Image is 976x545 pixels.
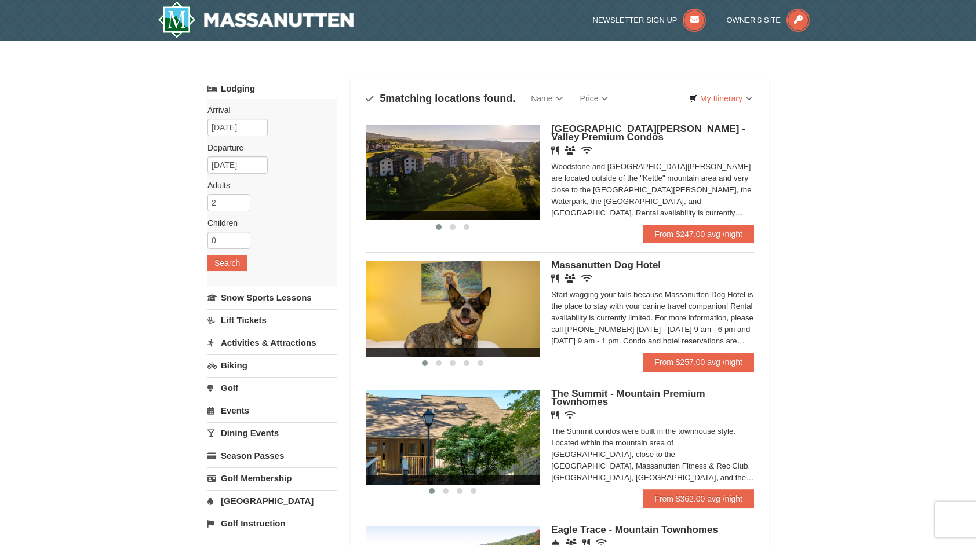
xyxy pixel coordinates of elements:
div: Start wagging your tails because Massanutten Dog Hotel is the place to stay with your canine trav... [551,289,754,347]
a: [GEOGRAPHIC_DATA] [207,490,337,511]
a: Name [522,87,571,110]
label: Adults [207,180,328,191]
i: Banquet Facilities [565,146,576,155]
button: Search [207,255,247,271]
span: Owner's Site [727,16,781,24]
label: Departure [207,142,328,153]
div: Woodstone and [GEOGRAPHIC_DATA][PERSON_NAME] are located outside of the "Kettle" mountain area an... [551,161,754,219]
a: Activities & Attractions [207,332,337,353]
a: Season Passes [207,445,337,466]
i: Wireless Internet (free) [581,274,592,283]
a: My Itinerary [682,90,760,107]
label: Children [207,217,328,229]
i: Restaurant [551,411,559,419]
i: Wireless Internet (free) [565,411,576,419]
span: Massanutten Dog Hotel [551,259,661,270]
a: Golf Membership [207,467,337,489]
a: Snow Sports Lessons [207,287,337,308]
a: Events [207,400,337,421]
a: Newsletter Sign Up [593,16,706,24]
a: Massanutten Resort [158,1,354,38]
a: Price [571,87,617,110]
i: Banquet Facilities [565,274,576,283]
a: Golf [207,377,337,398]
label: Arrival [207,104,328,116]
a: Golf Instruction [207,513,337,534]
span: Eagle Trace - Mountain Townhomes [551,524,718,535]
span: Newsletter Sign Up [593,16,678,24]
span: 5 [380,93,385,104]
a: From $257.00 avg /night [643,353,754,371]
a: From $362.00 avg /night [643,489,754,508]
span: The Summit - Mountain Premium Townhomes [551,388,705,407]
i: Restaurant [551,274,559,283]
a: Owner's Site [727,16,810,24]
span: [GEOGRAPHIC_DATA][PERSON_NAME] - Valley Premium Condos [551,123,745,142]
img: Massanutten Resort Logo [158,1,354,38]
h4: matching locations found. [366,93,515,104]
a: From $247.00 avg /night [643,225,754,243]
a: Lift Tickets [207,309,337,331]
a: Biking [207,354,337,376]
div: The Summit condos were built in the townhouse style. Located within the mountain area of [GEOGRAP... [551,426,754,484]
a: Dining Events [207,422,337,444]
i: Restaurant [551,146,559,155]
a: Lodging [207,78,337,99]
i: Wireless Internet (free) [581,146,592,155]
